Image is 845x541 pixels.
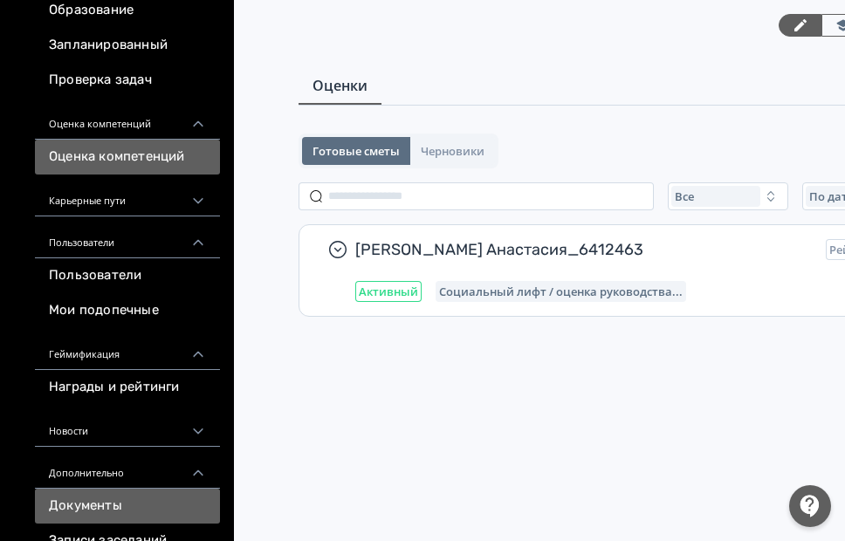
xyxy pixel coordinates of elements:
[49,425,88,436] ya-tr-span: Новости
[49,302,159,319] ya-tr-span: Мои подопечные
[35,28,220,63] a: Запланированный
[49,379,180,396] ya-tr-span: Награды и рейтинги
[49,37,168,54] ya-tr-span: Запланированный
[49,148,185,166] ya-tr-span: Оценка компетенций
[421,143,484,159] ya-tr-span: Черновики
[49,118,151,129] ya-tr-span: Оценка компетенций
[49,467,124,478] ya-tr-span: Дополнительно
[313,143,400,159] ya-tr-span: Готовые сметы
[355,240,643,259] ya-tr-span: [PERSON_NAME] Анастасия_6412463
[302,137,410,165] button: Готовые сметы
[35,63,220,98] a: Проверка задач
[35,258,220,293] a: Пользователи
[49,2,134,19] ya-tr-span: Образование
[49,497,122,515] ya-tr-span: Документы
[49,236,114,248] ya-tr-span: Пользователи
[359,284,418,298] span: Активный
[313,76,368,95] ya-tr-span: Оценки
[49,195,126,206] ya-tr-span: Карьерные пути
[675,189,694,203] span: Все
[35,489,220,524] a: Документы
[35,370,220,405] a: Награды и рейтинги
[439,284,683,299] ya-tr-span: Социальный лифт / оценка руководства...
[668,182,788,210] button: Все
[49,72,152,89] ya-tr-span: Проверка задач
[49,348,120,360] ya-tr-span: Геймификация
[35,140,220,175] a: Оценка компетенций
[439,284,683,298] span: Социальный лифт / оценка директора магазина
[49,267,141,284] ya-tr-span: Пользователи
[35,293,220,328] a: Мои подопечные
[410,137,495,165] button: Черновики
